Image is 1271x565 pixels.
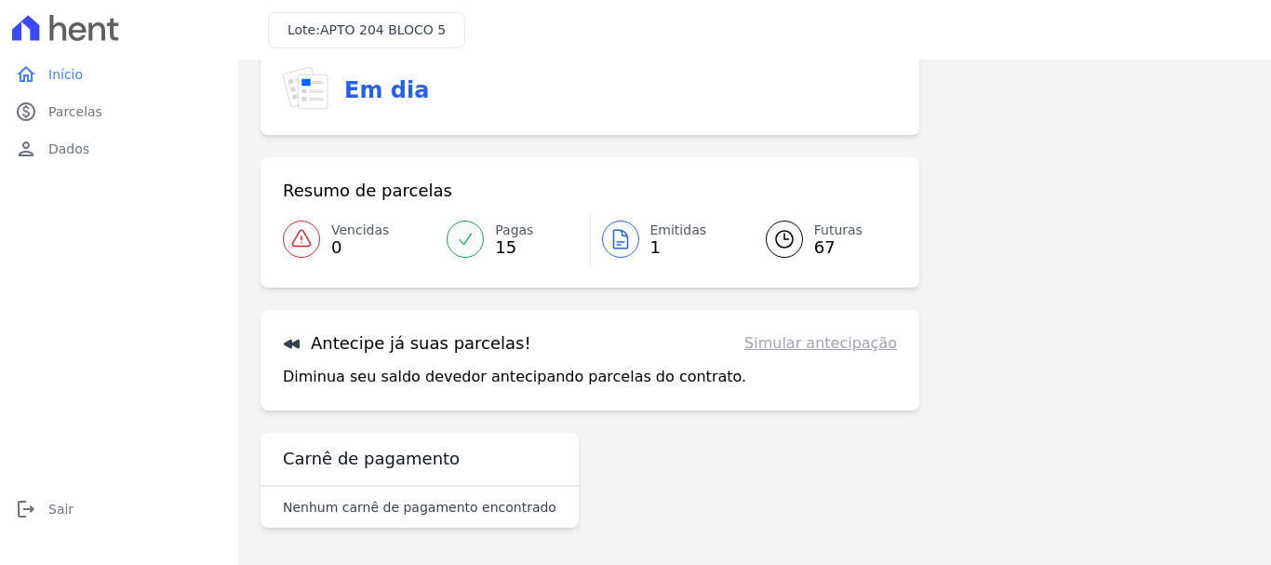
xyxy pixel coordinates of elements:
span: Vencidas [331,221,389,240]
span: Início [48,65,83,84]
a: Emitidas 1 [591,213,743,265]
span: 67 [814,240,863,255]
p: Diminua seu saldo devedor antecipando parcelas do contrato. [283,366,746,388]
h3: Em dia [344,74,429,107]
a: homeInício [7,56,231,93]
a: paidParcelas [7,93,231,130]
i: paid [15,101,37,123]
p: Nenhum carnê de pagamento encontrado [283,498,556,517]
i: person [15,138,37,160]
span: 1 [650,240,707,255]
span: Parcelas [48,102,102,121]
a: Vencidas 0 [283,213,435,265]
span: Pagas [495,221,533,240]
span: Emitidas [650,221,707,240]
h3: Resumo de parcelas [283,180,452,202]
a: Simular antecipação [744,332,897,355]
a: Pagas 15 [435,213,589,265]
span: Futuras [814,221,863,240]
a: Futuras 67 [743,213,897,265]
i: home [15,63,37,86]
span: 0 [331,240,389,255]
i: logout [15,498,37,520]
h3: Carnê de pagamento [283,448,460,470]
h3: Antecipe já suas parcelas! [283,332,531,355]
span: 15 [495,240,533,255]
a: personDados [7,130,231,168]
a: logoutSair [7,491,231,528]
span: Sair [48,500,74,518]
span: Dados [48,140,89,158]
span: APTO 204 BLOCO 5 [320,22,446,37]
h3: Lote: [288,20,446,40]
